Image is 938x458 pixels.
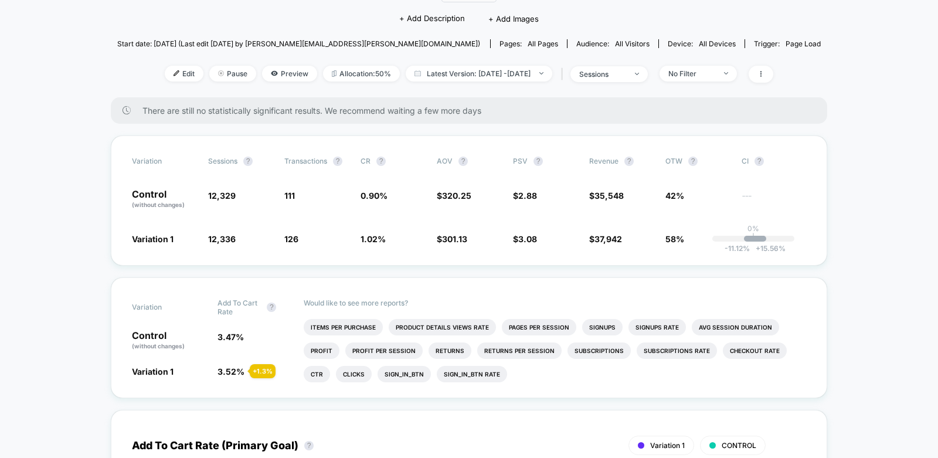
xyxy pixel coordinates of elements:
li: Subscriptions [567,342,631,359]
span: + [756,244,760,253]
span: 3.08 [518,234,537,244]
span: 3.52 % [217,367,244,376]
button: ? [267,303,276,312]
span: $ [589,191,624,201]
span: 111 [284,191,295,201]
span: 12,329 [208,191,236,201]
li: Sign_in_btn Rate [437,366,507,382]
span: Latest Version: [DATE] - [DATE] [406,66,552,82]
span: 42% [665,191,684,201]
span: 35,548 [594,191,624,201]
button: ? [458,157,468,166]
img: rebalance [332,70,337,77]
span: 320.25 [442,191,471,201]
span: Preview [262,66,317,82]
span: Variation [132,157,196,166]
li: Items Per Purchase [304,319,383,335]
div: No Filter [668,69,715,78]
span: Variation [132,298,196,316]
button: ? [688,157,698,166]
span: + Add Description [399,13,465,25]
div: + 1.3 % [250,364,276,378]
span: Page Load [786,39,821,48]
img: end [218,70,224,76]
span: --- [742,192,806,209]
span: $ [513,234,537,244]
li: Pages Per Session [502,319,576,335]
span: Sessions [208,157,237,165]
button: ? [333,157,342,166]
span: There are still no statistically significant results. We recommend waiting a few more days [142,106,804,116]
div: Audience: [576,39,650,48]
img: edit [174,70,179,76]
button: ? [624,157,634,166]
button: ? [304,441,314,450]
span: Variation 1 [650,441,685,450]
span: 15.56 % [750,244,786,253]
span: CR [361,157,371,165]
img: end [539,72,543,74]
li: Signups Rate [628,319,686,335]
li: Returns [429,342,471,359]
span: 1.02 % [361,234,386,244]
li: Returns Per Session [477,342,562,359]
span: Allocation: 50% [323,66,400,82]
span: PSV [513,157,528,165]
span: Start date: [DATE] (Last edit [DATE] by [PERSON_NAME][EMAIL_ADDRESS][PERSON_NAME][DOMAIN_NAME]) [117,39,480,48]
span: $ [513,191,537,201]
img: calendar [414,70,421,76]
span: Add To Cart Rate [217,298,261,316]
span: (without changes) [132,342,185,350]
span: Edit [165,66,203,82]
span: 3.47 % [217,332,244,342]
span: CI [742,157,806,166]
span: $ [437,191,471,201]
li: Checkout Rate [723,342,787,359]
span: -11.12 % [725,244,750,253]
span: $ [589,234,622,244]
img: end [635,73,639,75]
span: Pause [209,66,256,82]
span: Variation 1 [132,234,174,244]
button: ? [243,157,253,166]
p: Control [132,189,196,209]
span: 58% [665,234,684,244]
span: | [558,66,570,83]
li: Clicks [336,366,372,382]
span: 126 [284,234,298,244]
span: (without changes) [132,201,185,208]
li: Ctr [304,366,330,382]
li: Profit Per Session [345,342,423,359]
li: Avg Session Duration [692,319,779,335]
span: All Visitors [615,39,650,48]
li: Product Details Views Rate [389,319,496,335]
button: ? [533,157,543,166]
span: 37,942 [594,234,622,244]
span: + Add Images [488,14,539,23]
li: Subscriptions Rate [637,342,717,359]
span: 2.88 [518,191,537,201]
span: 301.13 [442,234,467,244]
span: Variation 1 [132,367,174,376]
span: Revenue [589,157,618,165]
button: ? [376,157,386,166]
p: Control [132,331,206,351]
span: Device: [658,39,745,48]
span: 12,336 [208,234,236,244]
div: sessions [579,70,626,79]
span: CONTROL [722,441,756,450]
li: Signups [582,319,623,335]
button: ? [755,157,764,166]
span: $ [437,234,467,244]
p: | [752,233,755,242]
img: end [724,72,728,74]
span: AOV [437,157,453,165]
span: Transactions [284,157,327,165]
span: all devices [699,39,736,48]
p: Would like to see more reports? [304,298,807,307]
span: OTW [665,157,730,166]
div: Trigger: [754,39,821,48]
li: Profit [304,342,339,359]
li: Sign_in_btn [378,366,431,382]
span: 0.90 % [361,191,388,201]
